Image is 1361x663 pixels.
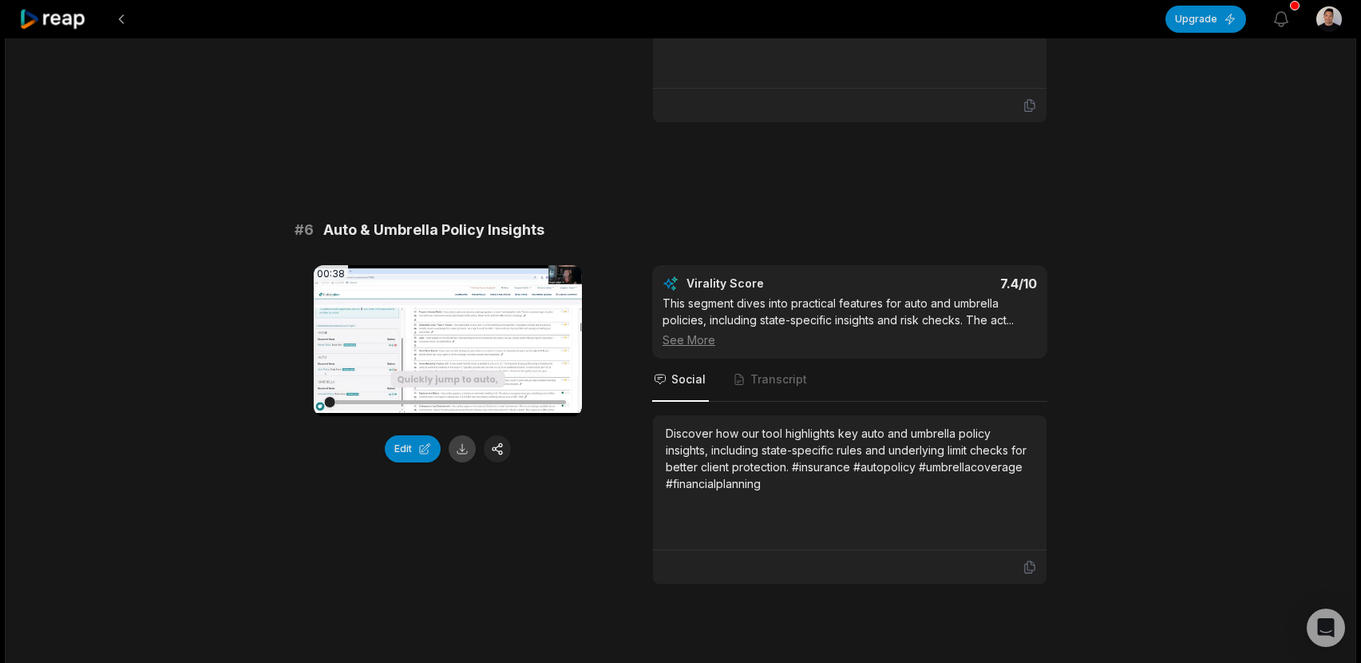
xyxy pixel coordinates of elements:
[295,219,314,241] span: # 6
[750,371,807,387] span: Transcript
[652,359,1047,402] nav: Tabs
[323,219,544,241] span: Auto & Umbrella Policy Insights
[1307,609,1345,647] div: Open Intercom Messenger
[866,276,1038,292] div: 7.4 /10
[314,265,582,416] video: Your browser does not support mp4 format.
[663,295,1037,348] div: This segment dives into practical features for auto and umbrella policies, including state-specif...
[666,425,1034,492] div: Discover how our tool highlights key auto and umbrella policy insights, including state-specific ...
[385,435,441,463] button: Edit
[1165,6,1246,33] button: Upgrade
[686,276,858,292] div: Virality Score
[671,371,706,387] span: Social
[663,331,1037,348] div: See More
